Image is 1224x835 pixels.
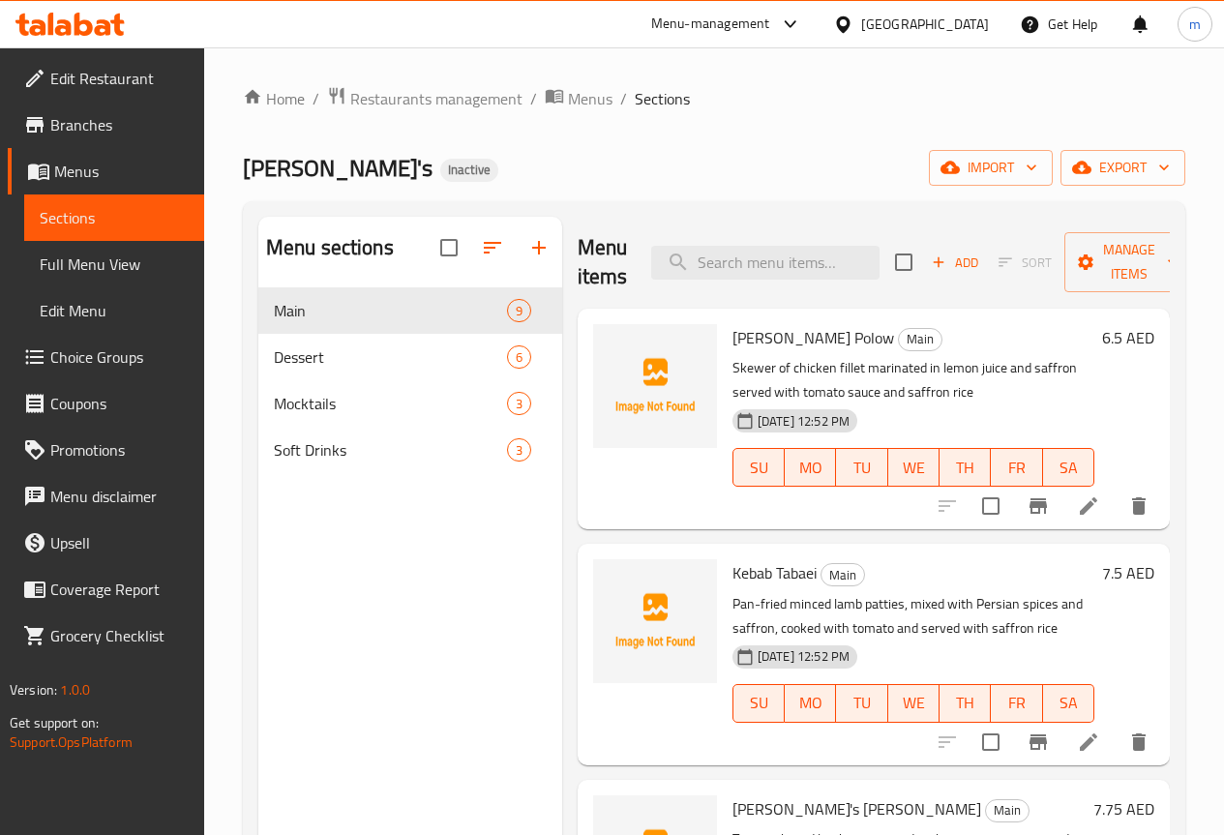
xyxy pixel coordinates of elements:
[732,592,1094,641] p: Pan-fried minced lamb patties, mixed with Persian spices and saffron, cooked with tomato and serv...
[970,486,1011,526] span: Select to update
[258,287,562,334] div: Main9
[1077,731,1100,754] a: Edit menu item
[732,448,785,487] button: SU
[750,647,857,666] span: [DATE] 12:52 PM
[516,224,562,271] button: Add section
[507,345,531,369] div: items
[924,248,986,278] span: Add item
[10,677,57,702] span: Version:
[1076,156,1170,180] span: export
[258,334,562,380] div: Dessert6
[469,224,516,271] span: Sort sections
[568,87,612,110] span: Menus
[508,348,530,367] span: 6
[24,287,204,334] a: Edit Menu
[10,730,133,755] a: Support.OpsPlatform
[947,454,983,482] span: TH
[1189,14,1201,35] span: m
[50,624,189,647] span: Grocery Checklist
[1043,448,1094,487] button: SA
[50,67,189,90] span: Edit Restaurant
[24,241,204,287] a: Full Menu View
[530,87,537,110] li: /
[991,448,1042,487] button: FR
[50,345,189,369] span: Choice Groups
[940,448,991,487] button: TH
[50,531,189,554] span: Upsell
[732,558,817,587] span: Kebab Tabaei
[508,302,530,320] span: 9
[508,395,530,413] span: 3
[1102,324,1154,351] h6: 6.5 AED
[1015,483,1061,529] button: Branch-specific-item
[1116,483,1162,529] button: delete
[970,722,1011,762] span: Select to update
[24,194,204,241] a: Sections
[258,427,562,473] div: Soft Drinks3
[924,248,986,278] button: Add
[8,334,204,380] a: Choice Groups
[785,684,836,723] button: MO
[651,13,770,36] div: Menu-management
[940,684,991,723] button: TH
[8,427,204,473] a: Promotions
[1060,150,1185,186] button: export
[258,280,562,481] nav: Menu sections
[844,689,880,717] span: TU
[1080,238,1179,286] span: Manage items
[274,345,507,369] span: Dessert
[1051,454,1087,482] span: SA
[545,86,612,111] a: Menus
[274,299,507,322] span: Main
[266,233,394,262] h2: Menu sections
[986,248,1064,278] span: Select section first
[8,566,204,612] a: Coverage Report
[999,454,1034,482] span: FR
[620,87,627,110] li: /
[593,559,717,683] img: Kebab Tabaei
[40,299,189,322] span: Edit Menu
[986,799,1029,821] span: Main
[8,55,204,102] a: Edit Restaurant
[991,684,1042,723] button: FR
[8,520,204,566] a: Upsell
[8,148,204,194] a: Menus
[274,392,507,415] span: Mocktails
[732,794,981,823] span: [PERSON_NAME]'s [PERSON_NAME]
[1093,795,1154,822] h6: 7.75 AED
[732,684,785,723] button: SU
[741,689,777,717] span: SU
[792,689,828,717] span: MO
[243,86,1185,111] nav: breadcrumb
[50,113,189,136] span: Branches
[274,438,507,462] span: Soft Drinks
[635,87,690,110] span: Sections
[54,160,189,183] span: Menus
[888,684,940,723] button: WE
[1051,689,1087,717] span: SA
[243,146,433,190] span: [PERSON_NAME]'s
[8,612,204,659] a: Grocery Checklist
[440,159,498,182] div: Inactive
[750,412,857,431] span: [DATE] 12:52 PM
[929,252,981,274] span: Add
[898,328,942,351] div: Main
[50,392,189,415] span: Coupons
[429,227,469,268] span: Select all sections
[508,441,530,460] span: 3
[50,485,189,508] span: Menu disclaimer
[8,102,204,148] a: Branches
[836,684,887,723] button: TU
[440,162,498,178] span: Inactive
[732,356,1094,404] p: Skewer of chicken fillet marinated in lemon juice and saffron served with tomato sauce and saffro...
[651,246,880,280] input: search
[821,563,865,586] div: Main
[50,438,189,462] span: Promotions
[947,689,983,717] span: TH
[821,564,864,586] span: Main
[985,799,1030,822] div: Main
[836,448,887,487] button: TU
